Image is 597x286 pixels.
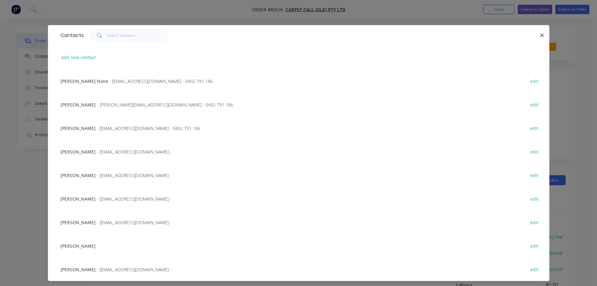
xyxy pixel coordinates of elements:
[60,267,96,273] span: [PERSON_NAME]
[60,219,96,225] span: [PERSON_NAME]
[527,100,542,109] button: edit
[57,25,84,46] div: Contacts
[107,29,168,42] input: Search contacts...
[60,78,108,84] span: [PERSON_NAME] None
[527,147,542,156] button: edit
[97,196,171,202] span: - [EMAIL_ADDRESS][DOMAIN_NAME] -
[60,125,96,131] span: [PERSON_NAME]
[60,149,96,155] span: [PERSON_NAME]
[527,194,542,203] button: edit
[527,171,542,179] button: edit
[527,77,542,85] button: edit
[97,149,171,155] span: - [EMAIL_ADDRESS][DOMAIN_NAME] -
[97,267,171,273] span: - [EMAIL_ADDRESS][DOMAIN_NAME] -
[97,125,200,131] span: - [EMAIL_ADDRESS][DOMAIN_NAME] - 0402 791 186
[97,102,233,108] span: - [PERSON_NAME][EMAIL_ADDRESS][DOMAIN_NAME] - 0402 791 186
[60,172,96,178] span: [PERSON_NAME]
[527,241,542,250] button: edit
[97,172,171,178] span: - [EMAIL_ADDRESS][DOMAIN_NAME] -
[60,102,96,108] span: [PERSON_NAME]
[97,219,171,225] span: - [EMAIL_ADDRESS][DOMAIN_NAME] -
[527,124,542,132] button: edit
[527,265,542,273] button: edit
[527,218,542,226] button: edit
[109,78,213,84] span: - [EMAIL_ADDRESS][DOMAIN_NAME] - 0402 791 186
[58,53,99,62] button: add new contact
[60,243,96,249] span: [PERSON_NAME]
[97,243,98,249] span: -
[60,196,96,202] span: [PERSON_NAME]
